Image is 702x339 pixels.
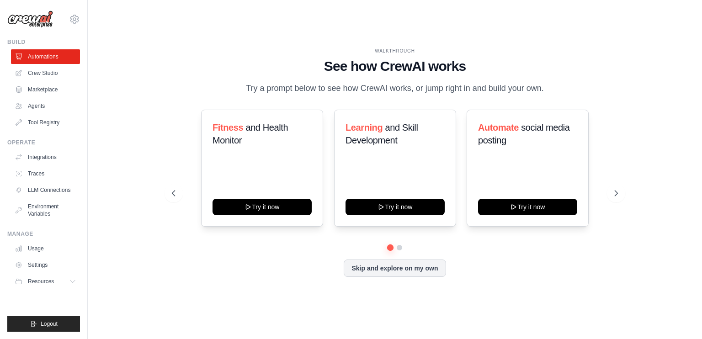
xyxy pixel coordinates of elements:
div: Build [7,38,80,46]
span: Learning [346,122,383,132]
div: Operate [7,139,80,146]
a: Crew Studio [11,66,80,80]
a: Environment Variables [11,199,80,221]
div: WALKTHROUGH [172,48,618,54]
span: Resources [28,278,54,285]
span: and Health Monitor [213,122,288,145]
span: social media posting [478,122,570,145]
span: and Skill Development [346,122,418,145]
button: Try it now [213,199,312,215]
a: LLM Connections [11,183,80,197]
button: Logout [7,316,80,332]
a: Traces [11,166,80,181]
span: Logout [41,320,58,328]
button: Skip and explore on my own [344,260,446,277]
a: Agents [11,99,80,113]
span: Fitness [213,122,243,132]
button: Try it now [478,199,577,215]
div: Manage [7,230,80,238]
button: Try it now [346,199,445,215]
img: Logo [7,11,53,28]
a: Integrations [11,150,80,164]
a: Automations [11,49,80,64]
button: Resources [11,274,80,289]
a: Usage [11,241,80,256]
a: Marketplace [11,82,80,97]
a: Tool Registry [11,115,80,130]
a: Settings [11,258,80,272]
h1: See how CrewAI works [172,58,618,74]
span: Automate [478,122,519,132]
p: Try a prompt below to see how CrewAI works, or jump right in and build your own. [241,82,548,95]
